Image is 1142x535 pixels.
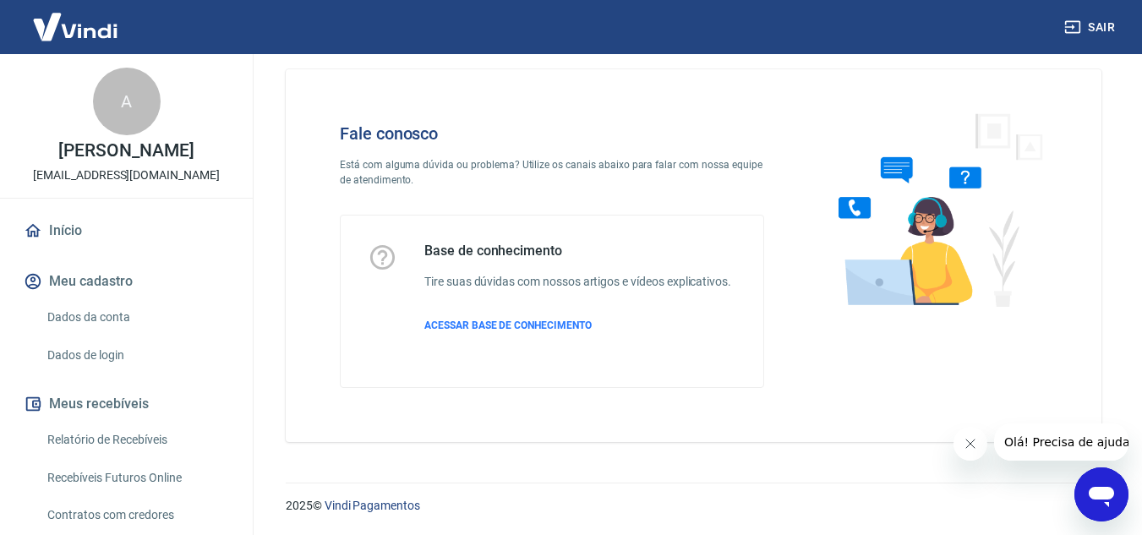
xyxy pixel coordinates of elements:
[953,427,987,461] iframe: Fechar mensagem
[33,167,220,184] p: [EMAIL_ADDRESS][DOMAIN_NAME]
[805,96,1062,322] img: Fale conosco
[1061,12,1122,43] button: Sair
[424,319,592,331] span: ACESSAR BASE DE CONHECIMENTO
[41,461,232,495] a: Recebíveis Futuros Online
[340,123,764,144] h4: Fale conosco
[93,68,161,135] div: A
[325,499,420,512] a: Vindi Pagamentos
[286,497,1101,515] p: 2025 ©
[41,498,232,532] a: Contratos com credores
[20,263,232,300] button: Meu cadastro
[1074,467,1128,521] iframe: Botão para abrir a janela de mensagens
[58,142,194,160] p: [PERSON_NAME]
[20,212,232,249] a: Início
[20,1,130,52] img: Vindi
[20,385,232,423] button: Meus recebíveis
[994,423,1128,461] iframe: Mensagem da empresa
[424,318,731,333] a: ACESSAR BASE DE CONHECIMENTO
[41,423,232,457] a: Relatório de Recebíveis
[424,273,731,291] h6: Tire suas dúvidas com nossos artigos e vídeos explicativos.
[10,12,142,25] span: Olá! Precisa de ajuda?
[41,300,232,335] a: Dados da conta
[340,157,764,188] p: Está com alguma dúvida ou problema? Utilize os canais abaixo para falar com nossa equipe de atend...
[424,243,731,259] h5: Base de conhecimento
[41,338,232,373] a: Dados de login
